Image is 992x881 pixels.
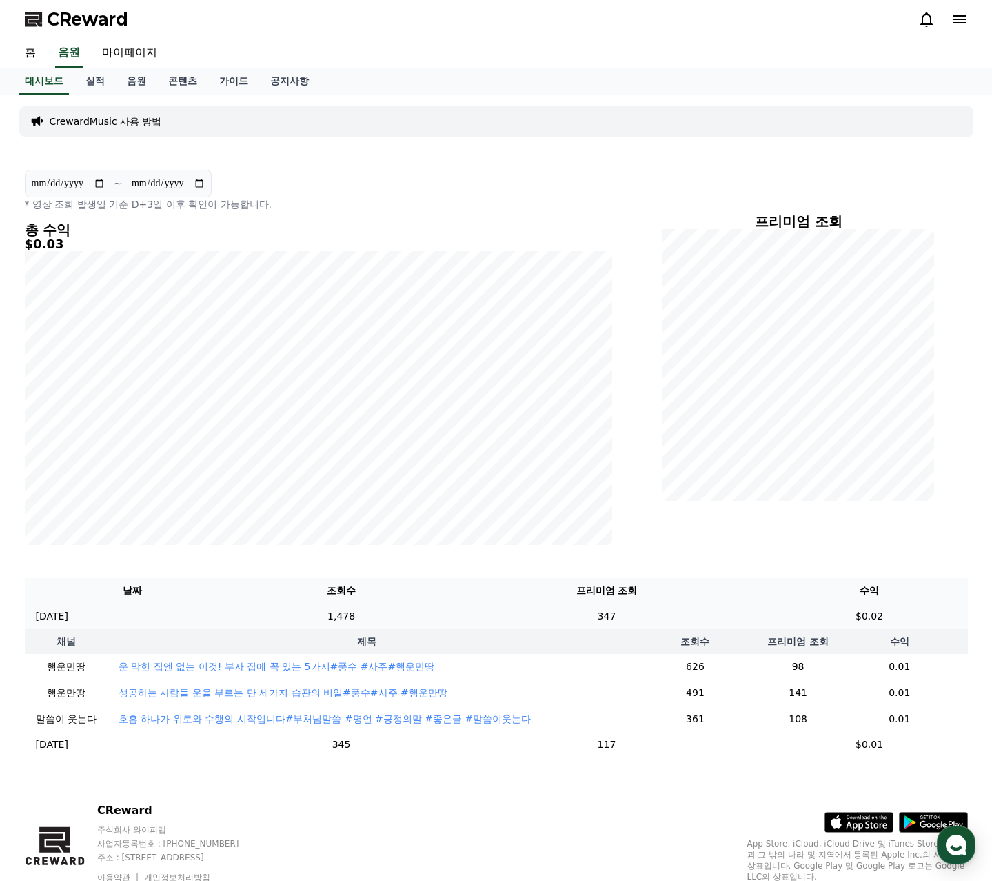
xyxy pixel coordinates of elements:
span: CReward [47,8,128,30]
th: 제목 [108,629,626,654]
td: $0.01 [771,732,968,758]
span: 홈 [43,458,52,469]
th: 조회수 [241,578,442,604]
p: CReward [97,802,265,819]
td: 141 [765,680,831,706]
td: 행운만땅 [25,680,108,706]
td: 345 [241,732,442,758]
td: 626 [626,654,765,680]
a: CrewardMusic 사용 방법 [50,115,162,128]
p: [DATE] [36,738,68,752]
th: 조회수 [626,629,765,654]
a: 홈 [4,437,91,472]
a: CReward [25,8,128,30]
td: 말씀이 웃는다 [25,706,108,732]
p: 주소 : [STREET_ADDRESS] [97,852,265,863]
a: 콘텐츠 [157,68,208,95]
td: $0.02 [771,604,968,629]
td: 491 [626,680,765,706]
td: 361 [626,706,765,732]
td: 108 [765,706,831,732]
p: ~ [114,175,123,192]
th: 채널 [25,629,108,654]
th: 프리미엄 조회 [442,578,771,604]
span: 대화 [126,459,143,470]
td: 98 [765,654,831,680]
button: 운 막힌 집엔 없는 이것! 부자 집에 꼭 있는 5가지#풍수 #사주#행운만땅 [119,660,434,673]
th: 날짜 [25,578,241,604]
p: 사업자등록번호 : [PHONE_NUMBER] [97,838,265,849]
td: 0.01 [831,680,967,706]
h4: 총 수익 [25,222,612,237]
th: 수익 [771,578,968,604]
th: 프리미엄 조회 [765,629,831,654]
a: 설정 [178,437,265,472]
a: 음원 [116,68,157,95]
td: 347 [442,604,771,629]
h5: $0.03 [25,237,612,251]
span: 설정 [213,458,230,469]
p: [DATE] [36,609,68,624]
h4: 프리미엄 조회 [662,214,935,229]
a: 홈 [14,39,47,68]
a: 가이드 [208,68,259,95]
th: 수익 [831,629,967,654]
a: 음원 [55,39,83,68]
p: 주식회사 와이피랩 [97,824,265,835]
a: 대화 [91,437,178,472]
td: 0.01 [831,706,967,732]
a: 마이페이지 [91,39,168,68]
td: 117 [442,732,771,758]
button: 성공하는 사람들 운을 부르는 단 세가지 습관의 비일#풍수#사주 #행운만땅 [119,686,447,700]
button: 호흡 하나가 위로와 수행의 시작입니다#부처님말씀 #명언 #긍정의말 #좋은글 #말씀이웃는다 [119,712,531,726]
a: 공지사항 [259,68,320,95]
td: 행운만땅 [25,654,108,680]
td: 1,478 [241,604,442,629]
p: * 영상 조회 발생일 기준 D+3일 이후 확인이 가능합니다. [25,197,612,211]
td: 0.01 [831,654,967,680]
a: 대시보드 [19,68,69,95]
a: 실적 [74,68,116,95]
